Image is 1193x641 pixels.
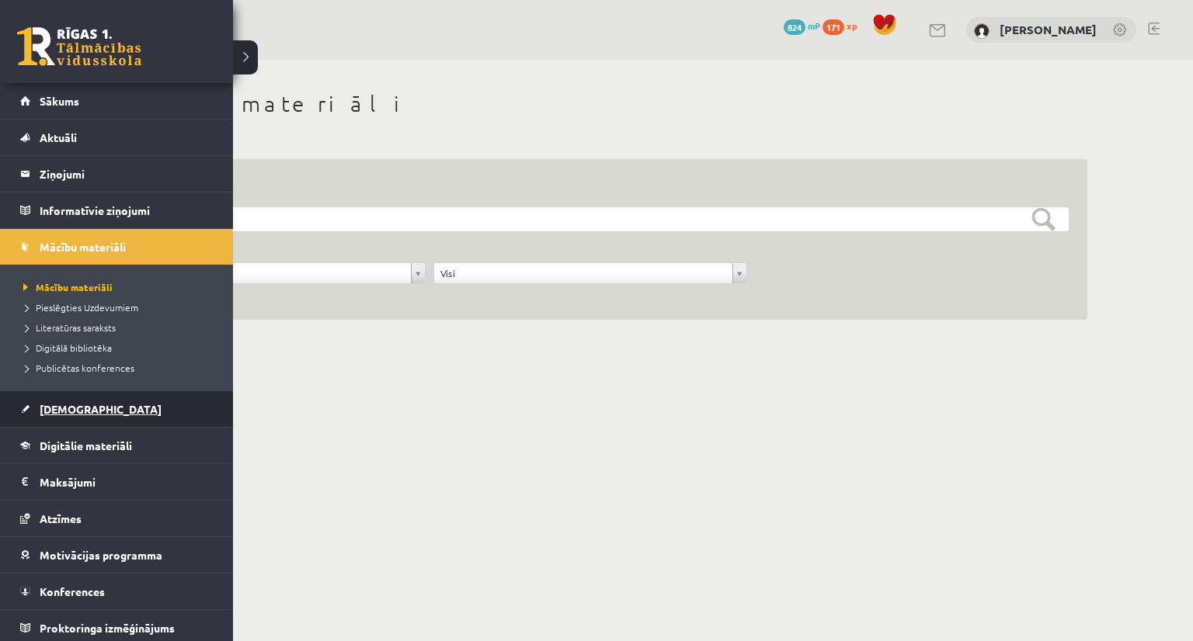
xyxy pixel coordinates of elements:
span: Aktuāli [40,130,77,144]
span: Visi [440,263,726,283]
span: Pieslēgties Uzdevumiem [19,301,138,314]
span: Motivācijas programma [40,548,162,562]
a: [DEMOGRAPHIC_DATA] [20,391,214,427]
span: Konferences [40,584,105,598]
a: Visi [434,263,746,283]
a: Atzīmes [20,501,214,536]
img: Vera Priede [974,23,990,39]
a: 824 mP [784,19,820,32]
legend: Informatīvie ziņojumi [40,192,214,228]
span: Atzīmes [40,511,82,525]
span: Publicētas konferences [19,362,134,374]
span: Jebkuram priekšmetam [119,263,405,283]
a: Publicētas konferences [19,361,217,375]
span: Proktoringa izmēģinājums [40,621,175,635]
span: 171 [823,19,844,35]
a: Mācību materiāli [20,229,214,265]
span: Mācību materiāli [19,281,113,293]
a: [PERSON_NAME] [1000,22,1097,37]
a: Digitālā bibliotēka [19,341,217,355]
span: mP [808,19,820,32]
a: Motivācijas programma [20,537,214,573]
span: [DEMOGRAPHIC_DATA] [40,402,162,416]
a: 171 xp [823,19,864,32]
span: 824 [784,19,805,35]
h3: Filtrs [112,178,1050,199]
a: Konferences [20,573,214,609]
legend: Ziņojumi [40,156,214,192]
a: Pieslēgties Uzdevumiem [19,300,217,314]
span: Mācību materiāli [40,240,126,254]
a: Literatūras saraksts [19,320,217,334]
span: Literatūras saraksts [19,321,116,334]
span: xp [847,19,857,32]
a: Maksājumi [20,464,214,500]
legend: Maksājumi [40,464,214,500]
a: Aktuāli [20,120,214,155]
a: Sākums [20,83,214,119]
span: Sākums [40,94,79,108]
a: Rīgas 1. Tālmācības vidusskola [17,27,141,66]
a: Mācību materiāli [19,280,217,294]
a: Informatīvie ziņojumi [20,192,214,228]
a: Jebkuram priekšmetam [113,263,425,283]
span: Digitālā bibliotēka [19,341,112,354]
span: Digitālie materiāli [40,438,132,452]
a: Digitālie materiāli [20,428,214,463]
a: Ziņojumi [20,156,214,192]
h1: Mācību materiāli [93,91,1087,117]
